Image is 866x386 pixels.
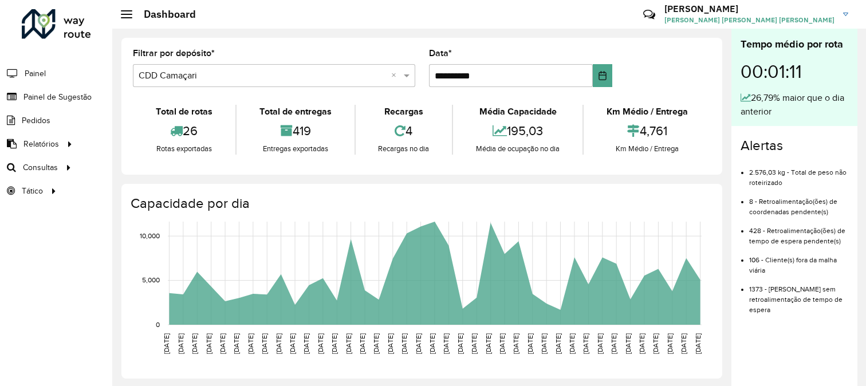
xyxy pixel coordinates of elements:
text: [DATE] [485,333,492,354]
text: [DATE] [680,333,687,354]
li: 106 - Cliente(s) fora da malha viária [749,246,848,275]
li: 8 - Retroalimentação(ões) de coordenadas pendente(s) [749,188,848,217]
text: [DATE] [498,333,506,354]
div: Média de ocupação no dia [456,143,580,155]
text: [DATE] [596,333,604,354]
text: [DATE] [330,333,338,354]
text: [DATE] [610,333,617,354]
div: Total de rotas [136,105,233,119]
label: Data [429,46,452,60]
span: Painel de Sugestão [23,91,92,103]
text: [DATE] [456,333,464,354]
div: Km Médio / Entrega [586,105,708,119]
text: [DATE] [302,333,310,354]
text: [DATE] [387,333,394,354]
div: 195,03 [456,119,580,143]
div: Recargas [359,105,450,119]
li: 2.576,03 kg - Total de peso não roteirizado [749,159,848,188]
span: Pedidos [22,115,50,127]
text: [DATE] [247,333,254,354]
div: Rotas exportadas [136,143,233,155]
span: [PERSON_NAME] [PERSON_NAME] [PERSON_NAME] [664,15,834,25]
text: 5,000 [142,277,160,284]
text: [DATE] [317,333,324,354]
text: [DATE] [666,333,674,354]
label: Filtrar por depósito [133,46,215,60]
div: 00:01:11 [741,52,848,91]
div: 419 [239,119,352,143]
span: Painel [25,68,46,80]
text: [DATE] [428,333,436,354]
text: [DATE] [624,333,632,354]
div: 4 [359,119,450,143]
text: [DATE] [191,333,198,354]
span: Consultas [23,162,58,174]
text: [DATE] [289,333,296,354]
div: Média Capacidade [456,105,580,119]
div: 4,761 [586,119,708,143]
text: [DATE] [345,333,352,354]
div: Recargas no dia [359,143,450,155]
span: Tático [22,185,43,197]
h2: Dashboard [132,8,196,21]
li: 428 - Retroalimentação(ões) de tempo de espera pendente(s) [749,217,848,246]
text: [DATE] [568,333,576,354]
text: [DATE] [177,333,184,354]
div: Total de entregas [239,105,352,119]
text: 0 [156,321,160,328]
text: [DATE] [694,333,702,354]
div: Km Médio / Entrega [586,143,708,155]
text: [DATE] [205,333,212,354]
h3: [PERSON_NAME] [664,3,834,14]
span: Relatórios [23,138,59,150]
button: Choose Date [593,64,612,87]
h4: Capacidade por dia [131,195,711,212]
text: [DATE] [359,333,366,354]
text: [DATE] [540,333,548,354]
text: [DATE] [219,333,226,354]
text: [DATE] [400,333,408,354]
text: [DATE] [582,333,589,354]
div: Tempo médio por rota [741,37,848,52]
h4: Alertas [741,137,848,154]
a: Contato Rápido [637,2,662,27]
text: [DATE] [275,333,282,354]
div: 26 [136,119,233,143]
div: Entregas exportadas [239,143,352,155]
span: Clear all [391,69,401,82]
text: [DATE] [442,333,450,354]
text: [DATE] [470,333,478,354]
text: [DATE] [638,333,645,354]
li: 1373 - [PERSON_NAME] sem retroalimentação de tempo de espera [749,275,848,315]
text: [DATE] [261,333,268,354]
text: [DATE] [554,333,562,354]
div: 26,79% maior que o dia anterior [741,91,848,119]
text: [DATE] [526,333,534,354]
text: [DATE] [372,333,380,354]
text: 10,000 [140,232,160,239]
text: [DATE] [652,333,659,354]
text: [DATE] [415,333,422,354]
text: [DATE] [512,333,519,354]
text: [DATE] [233,333,240,354]
text: [DATE] [163,333,170,354]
